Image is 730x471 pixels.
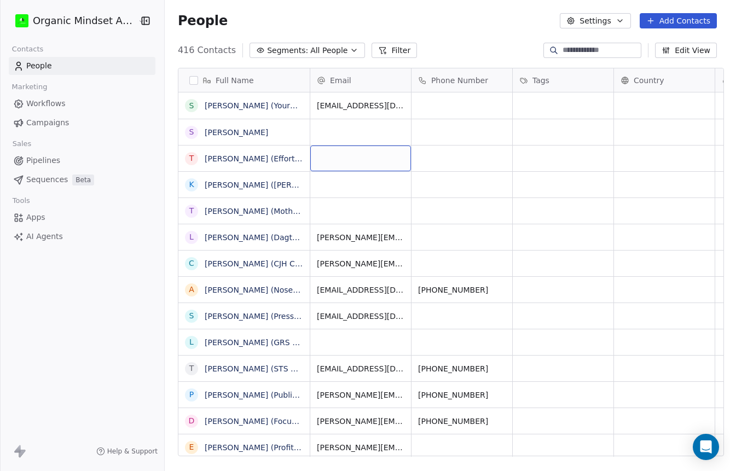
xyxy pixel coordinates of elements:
[431,75,488,86] span: Phone Number
[107,447,158,456] span: Help & Support
[189,126,194,138] div: S
[189,310,194,322] div: S
[13,11,130,30] button: Organic Mindset Agency Inc
[9,171,155,189] a: SequencesBeta
[178,13,228,29] span: People
[693,434,719,460] div: Open Intercom Messenger
[178,68,310,92] div: Full Name
[26,98,66,109] span: Workflows
[26,174,68,185] span: Sequences
[189,363,194,374] div: T
[205,417,320,426] a: [PERSON_NAME] (FocusOPEX)
[7,41,48,57] span: Contacts
[317,363,404,374] span: [EMAIL_ADDRESS][DOMAIN_NAME]
[205,312,360,321] a: [PERSON_NAME] (Press X 2 Play Games)
[189,389,194,400] div: P
[189,205,194,217] div: T
[72,175,94,185] span: Beta
[310,68,411,92] div: Email
[205,101,308,110] a: [PERSON_NAME] (YourOps)
[532,75,549,86] span: Tags
[560,13,630,28] button: Settings
[655,43,717,58] button: Edit View
[205,364,337,373] a: [PERSON_NAME] (STS Design LLC)
[205,207,355,216] a: [PERSON_NAME] (Motherlode Advising)
[634,75,664,86] span: Country
[418,416,506,427] span: [PHONE_NUMBER]
[189,441,194,453] div: E
[15,14,28,27] img: IMG_2460.jpeg
[26,155,60,166] span: Pipelines
[189,179,194,190] div: K
[189,336,194,348] div: L
[205,128,268,137] a: [PERSON_NAME]
[96,447,158,456] a: Help & Support
[205,233,346,242] a: [PERSON_NAME] (Dagtar Consulting)
[614,68,715,92] div: Country
[317,442,404,453] span: [PERSON_NAME][EMAIL_ADDRESS][DOMAIN_NAME]
[418,284,506,295] span: [PHONE_NUMBER]
[9,208,155,226] a: Apps
[330,75,351,86] span: Email
[189,284,194,295] div: A
[317,100,404,111] span: [EMAIL_ADDRESS][DOMAIN_NAME]
[317,416,404,427] span: [PERSON_NAME][EMAIL_ADDRESS][DOMAIN_NAME]
[178,44,236,57] span: 416 Contacts
[178,92,310,457] div: grid
[317,311,404,322] span: [EMAIL_ADDRESS][DOMAIN_NAME]
[418,389,506,400] span: [PHONE_NUMBER]
[317,258,404,269] span: [PERSON_NAME][EMAIL_ADDRESS][DOMAIN_NAME]
[317,389,404,400] span: [PERSON_NAME][EMAIL_ADDRESS][DOMAIN_NAME]
[8,136,36,152] span: Sales
[8,193,34,209] span: Tools
[205,391,381,399] a: [PERSON_NAME] (Public Speaking Advantage)
[317,232,404,243] span: [PERSON_NAME][EMAIL_ADDRESS][DOMAIN_NAME]
[205,338,331,347] a: [PERSON_NAME] (GRS Solutions)
[9,114,155,132] a: Campaigns
[26,212,45,223] span: Apps
[205,286,320,294] a: [PERSON_NAME] (NoseKandy)
[189,258,194,269] div: C
[205,154,331,163] a: [PERSON_NAME] (Effortless Hire)
[216,75,254,86] span: Full Name
[205,259,357,268] a: [PERSON_NAME] (CJH Communications)
[189,231,194,243] div: L
[189,415,195,427] div: D
[640,13,717,28] button: Add Contacts
[33,14,135,28] span: Organic Mindset Agency Inc
[9,95,155,113] a: Workflows
[205,443,363,452] a: [PERSON_NAME] (Profit [PERSON_NAME])
[26,231,63,242] span: AI Agents
[189,153,194,164] div: T
[189,100,194,112] div: S
[267,45,308,56] span: Segments:
[418,363,506,374] span: [PHONE_NUMBER]
[205,181,405,189] a: [PERSON_NAME] ([PERSON_NAME] Writing Services)
[9,152,155,170] a: Pipelines
[7,79,52,95] span: Marketing
[513,68,613,92] div: Tags
[9,57,155,75] a: People
[317,284,404,295] span: [EMAIL_ADDRESS][DOMAIN_NAME]
[9,228,155,246] a: AI Agents
[310,45,347,56] span: All People
[372,43,417,58] button: Filter
[26,117,69,129] span: Campaigns
[26,60,52,72] span: People
[412,68,512,92] div: Phone Number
